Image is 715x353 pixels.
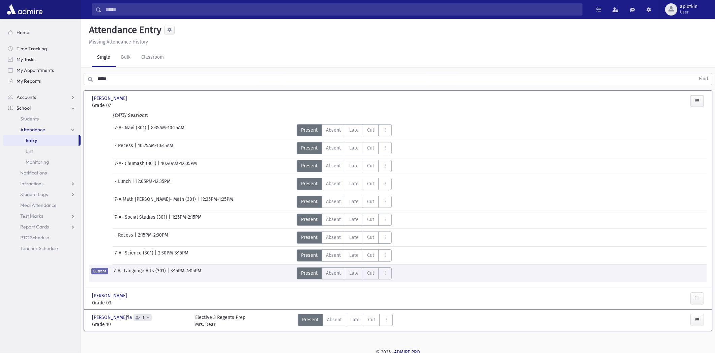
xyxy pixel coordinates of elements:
[20,191,48,197] span: Student Logs
[136,48,169,67] a: Classroom
[326,270,341,277] span: Absent
[367,216,374,223] span: Cut
[3,232,81,243] a: PTC Schedule
[169,214,172,226] span: |
[3,124,81,135] a: Attendance
[349,162,359,169] span: Late
[17,105,31,111] span: School
[138,142,173,154] span: 10:25AM-10:45AM
[26,148,33,154] span: List
[86,39,148,45] a: Missing Attendance History
[3,178,81,189] a: Infractions
[17,46,47,52] span: Time Tracking
[349,127,359,134] span: Late
[115,124,148,136] span: 7-A- Navi (301)
[3,167,81,178] a: Notifications
[161,160,197,172] span: 10:40AM-12:05PM
[298,314,393,328] div: AttTypes
[326,144,341,152] span: Absent
[17,67,54,73] span: My Appointments
[115,142,135,154] span: - Recess
[135,142,138,154] span: |
[92,48,116,67] a: Single
[92,314,133,321] span: [PERSON_NAME]'la
[115,214,169,226] span: 7-A- Social Studies (301)
[155,249,158,262] span: |
[151,124,184,136] span: 8:35AM-10:25AM
[327,316,342,323] span: Absent
[92,95,128,102] span: [PERSON_NAME]
[91,268,108,274] span: Current
[297,142,392,154] div: AttTypes
[301,252,318,259] span: Present
[297,196,392,208] div: AttTypes
[3,146,81,157] a: List
[301,162,318,169] span: Present
[367,180,374,187] span: Cut
[20,181,43,187] span: Infractions
[349,180,359,187] span: Late
[367,234,374,241] span: Cut
[3,76,81,86] a: My Reports
[20,116,39,122] span: Students
[89,39,148,45] u: Missing Attendance History
[695,73,712,85] button: Find
[349,216,359,223] span: Late
[115,178,132,190] span: - Lunch
[3,221,81,232] a: Report Cards
[26,137,37,143] span: Entry
[5,3,44,16] img: AdmirePro
[195,314,245,328] div: Elective 3 Regents Prep Mrs. Dear
[115,160,158,172] span: 7-A- Chumash (301)
[158,160,161,172] span: |
[132,178,136,190] span: |
[350,316,360,323] span: Late
[3,54,81,65] a: My Tasks
[3,200,81,211] a: Meal Attendance
[297,267,392,279] div: AttTypes
[301,216,318,223] span: Present
[368,316,375,323] span: Cut
[17,78,41,84] span: My Reports
[20,245,58,251] span: Teacher Schedule
[3,243,81,254] a: Teacher Schedule
[349,198,359,205] span: Late
[326,127,341,134] span: Absent
[349,144,359,152] span: Late
[20,127,45,133] span: Attendance
[326,198,341,205] span: Absent
[17,29,29,35] span: Home
[113,112,148,118] i: [DATE] Sessions:
[297,178,392,190] div: AttTypes
[201,196,233,208] span: 12:35PM-1:25PM
[167,267,171,279] span: |
[326,180,341,187] span: Absent
[349,270,359,277] span: Late
[20,224,49,230] span: Report Cards
[367,127,374,134] span: Cut
[301,198,318,205] span: Present
[297,249,392,262] div: AttTypes
[367,162,374,169] span: Cut
[3,43,81,54] a: Time Tracking
[115,249,155,262] span: 7-A- Science (301)
[86,24,161,36] h5: Attendance Entry
[301,270,318,277] span: Present
[115,232,135,244] span: - Recess
[116,48,136,67] a: Bulk
[3,189,81,200] a: Student Logs
[367,144,374,152] span: Cut
[3,211,81,221] a: Test Marks
[326,234,341,241] span: Absent
[92,321,188,328] span: Grade 10
[302,316,319,323] span: Present
[326,162,341,169] span: Absent
[367,252,374,259] span: Cut
[114,267,167,279] span: 7-A- Language Arts (301)
[3,92,81,103] a: Accounts
[301,144,318,152] span: Present
[138,232,168,244] span: 2:15PM-2:30PM
[17,56,35,62] span: My Tasks
[297,214,392,226] div: AttTypes
[301,180,318,187] span: Present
